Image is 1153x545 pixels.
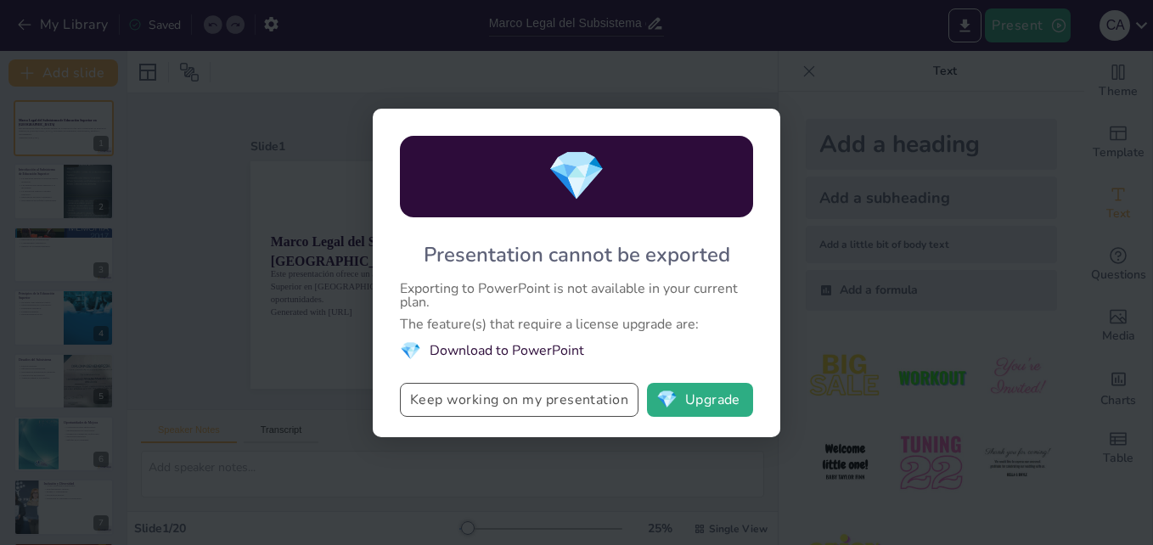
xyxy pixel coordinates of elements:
[424,241,730,268] div: Presentation cannot be exported
[647,383,753,417] button: diamondUpgrade
[400,340,421,362] span: diamond
[656,391,678,408] span: diamond
[400,383,638,417] button: Keep working on my presentation
[400,340,753,362] li: Download to PowerPoint
[400,317,753,331] div: The feature(s) that require a license upgrade are:
[400,282,753,309] div: Exporting to PowerPoint is not available in your current plan.
[547,143,606,209] span: diamond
